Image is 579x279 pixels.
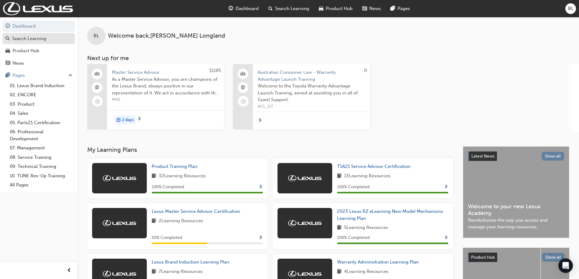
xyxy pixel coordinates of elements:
[152,163,200,170] a: Product Training Plan
[337,184,370,191] span: 100 % Completed
[337,259,421,266] a: Warranty Administration Learning Plan
[2,19,75,70] button: DashboardSearch LearningProduct HubNews
[3,2,73,15] img: Trak
[258,234,263,242] button: Show Progress
[12,60,24,67] div: News
[337,172,342,180] span: book-icon
[558,258,573,273] div: Open Intercom Messenger
[258,183,263,191] button: Show Progress
[7,127,75,143] a: 06. Professional Development
[224,2,264,15] a: guage-iconDashboard
[152,217,156,225] span: book-icon
[468,217,564,230] span: Revolutionise the way you access and manage your learning resources.
[159,268,203,276] span: 7 Learning Resources
[258,235,263,241] span: Show Progress
[337,224,342,232] span: book-icon
[362,5,367,12] span: news-icon
[2,45,75,56] a: Product Hub
[236,5,259,12] span: Dashboard
[288,220,322,226] img: Trak
[7,118,75,128] a: 05. Parts21 Certification
[152,209,240,214] span: Lexus Master Service Advisor Certification
[152,164,197,169] span: Product Training Plan
[468,151,564,161] a: Latest NewsShow all
[152,208,243,215] a: Lexus Master Service Advisor Certification
[264,2,314,15] a: search-iconSearch Learning
[95,84,99,92] span: booktick-icon
[468,253,564,262] a: Product HubShow all
[95,99,100,104] span: learningRecordVerb_NONE-icon
[241,99,246,104] span: learningRecordVerb_NONE-icon
[5,24,10,29] span: guage-icon
[337,259,419,265] span: Warranty Administration Learning Plan
[68,72,73,80] span: up-icon
[152,259,229,265] span: Lexus Brand Induction Learning Plan
[229,5,233,12] span: guage-icon
[542,152,564,161] button: Show all
[7,81,75,90] a: 01. Lexus Brand Induction
[103,271,136,277] img: Trak
[568,5,574,12] span: BL
[258,185,263,190] span: Show Progress
[87,64,224,129] a: $1185Master Service AdvisorAs a Master Service Advisor, you are champions of the Lexus Brand, alw...
[258,69,365,83] span: Australian Consumer Law - Warranty Advantage Launch Training
[87,146,453,153] h3: My Learning Plans
[94,32,99,39] span: BL
[112,69,219,76] span: Master Service Advisor
[152,172,156,180] span: book-icon
[337,209,443,221] span: 2023 Lexus RZ eLearning New Model Mechanisms Learning Plan
[7,90,75,100] a: 02. ENCORE
[344,268,388,276] span: 4 Learning Resources
[463,146,569,238] a: Latest NewsShow allWelcome to your new Lexus AcademyRevolutionise the way you access and manage y...
[95,70,99,78] span: people-icon
[344,172,391,180] span: 13 Learning Resources
[258,83,365,103] span: Welcome to the Toyota Warranty Advantage Launch Training, aimed at assisting you in all of Guest ...
[2,70,75,81] button: Pages
[233,64,370,129] a: 0Australian Consumer Law - Warranty Advantage Launch TrainingWelcome to the Toyota Warranty Advan...
[7,162,75,171] a: 09. Technical Training
[2,21,75,32] a: Dashboard
[159,217,203,225] span: 2 Learning Resources
[7,143,75,153] a: 07. Management
[357,2,386,15] a: news-iconNews
[152,259,232,266] a: Lexus Brand Induction Learning Plan
[152,234,182,241] span: 50 % Completed
[337,164,411,169] span: TSA21 Service Advisor Certification
[137,117,142,122] span: next-icon
[288,271,322,277] img: Trak
[103,220,136,226] img: Trak
[159,172,206,180] span: 32 Learning Resources
[398,5,410,12] span: Pages
[112,76,219,97] span: As a Master Service Advisor, you are champions of the Lexus Brand, always positive in our represe...
[152,268,156,276] span: book-icon
[326,5,353,12] span: Product Hub
[391,5,395,12] span: pages-icon
[152,184,184,191] span: 100 % Completed
[112,96,219,103] span: MAS
[12,35,46,42] div: Search Learning
[268,5,273,12] span: search-icon
[241,84,245,92] span: booktick-icon
[258,118,262,124] span: next-icon
[565,3,576,14] button: BL
[542,253,565,262] button: Show all
[444,234,448,242] button: Show Progress
[7,180,75,190] a: All Pages
[122,117,134,124] span: 2 days
[5,61,10,66] span: news-icon
[5,36,10,42] span: search-icon
[369,5,381,12] span: News
[314,2,357,15] a: car-iconProduct Hub
[468,203,564,217] span: Welcome to your new Lexus Academy
[7,153,75,162] a: 08. Service Training
[5,48,10,54] span: car-icon
[275,5,309,12] span: Search Learning
[444,183,448,191] button: Show Progress
[288,175,322,181] img: Trak
[337,208,448,222] a: 2023 Lexus RZ eLearning New Model Mechanisms Learning Plan
[108,32,225,39] span: Welcome back , [PERSON_NAME] Longland
[116,116,121,124] span: duration-icon
[258,103,365,110] span: ACL_ILT
[5,73,10,78] span: pages-icon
